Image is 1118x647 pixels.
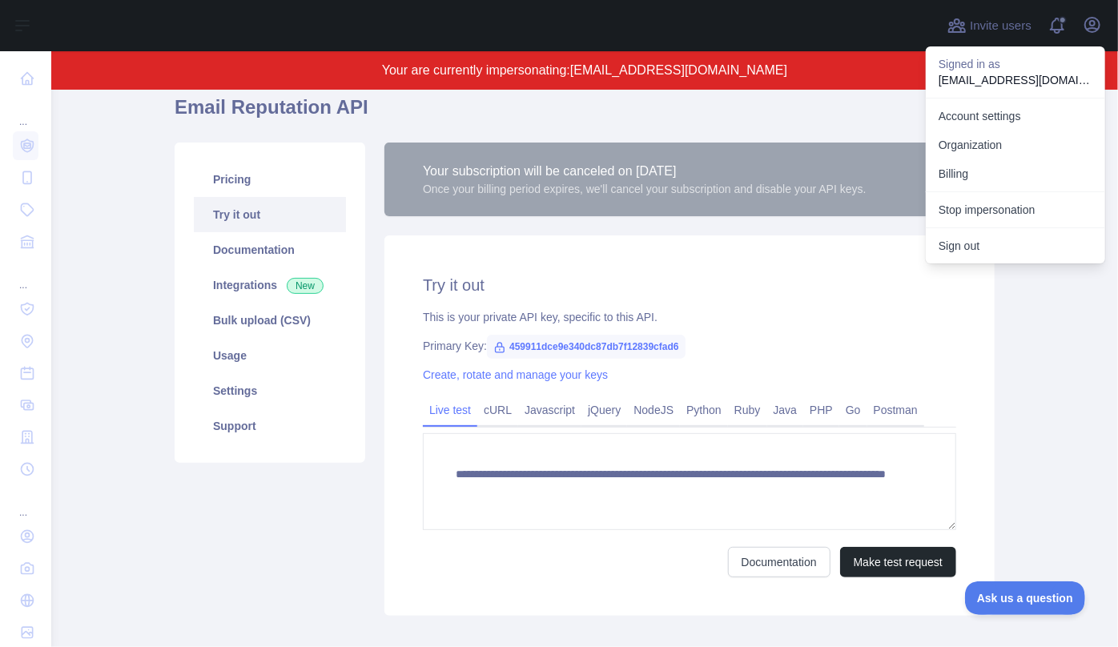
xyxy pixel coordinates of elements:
[194,373,346,408] a: Settings
[194,232,346,267] a: Documentation
[728,547,830,577] a: Documentation
[944,13,1035,38] button: Invite users
[939,56,1092,72] p: Signed in as
[803,397,839,423] a: PHP
[518,397,581,423] a: Javascript
[382,63,570,77] span: Your are currently impersonating:
[287,278,324,294] span: New
[581,397,627,423] a: jQuery
[13,487,38,519] div: ...
[926,131,1105,159] a: Organization
[939,72,1092,88] p: [EMAIL_ADDRESS][DOMAIN_NAME]
[423,162,867,181] div: Your subscription will be canceled on [DATE]
[970,17,1032,35] span: Invite users
[194,338,346,373] a: Usage
[194,162,346,197] a: Pricing
[194,197,346,232] a: Try it out
[627,397,680,423] a: NodeJS
[423,181,867,197] div: Once your billing period expires, we'll cancel your subscription and disable your API keys.
[767,397,804,423] a: Java
[839,397,867,423] a: Go
[926,159,1105,188] button: Billing
[194,267,346,303] a: Integrations New
[423,368,608,381] a: Create, rotate and manage your keys
[680,397,728,423] a: Python
[570,63,787,77] span: [EMAIL_ADDRESS][DOMAIN_NAME]
[175,94,995,133] h1: Email Reputation API
[926,231,1105,260] button: Sign out
[423,309,956,325] div: This is your private API key, specific to this API.
[926,102,1105,131] a: Account settings
[965,581,1086,615] iframe: Toggle Customer Support
[194,303,346,338] a: Bulk upload (CSV)
[423,397,477,423] a: Live test
[13,259,38,291] div: ...
[423,274,956,296] h2: Try it out
[728,397,767,423] a: Ruby
[867,397,924,423] a: Postman
[477,397,518,423] a: cURL
[423,338,956,354] div: Primary Key:
[487,335,686,359] span: 459911dce9e340dc87db7f12839cfad6
[840,547,956,577] button: Make test request
[926,195,1105,224] button: Stop impersonation
[194,408,346,444] a: Support
[13,96,38,128] div: ...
